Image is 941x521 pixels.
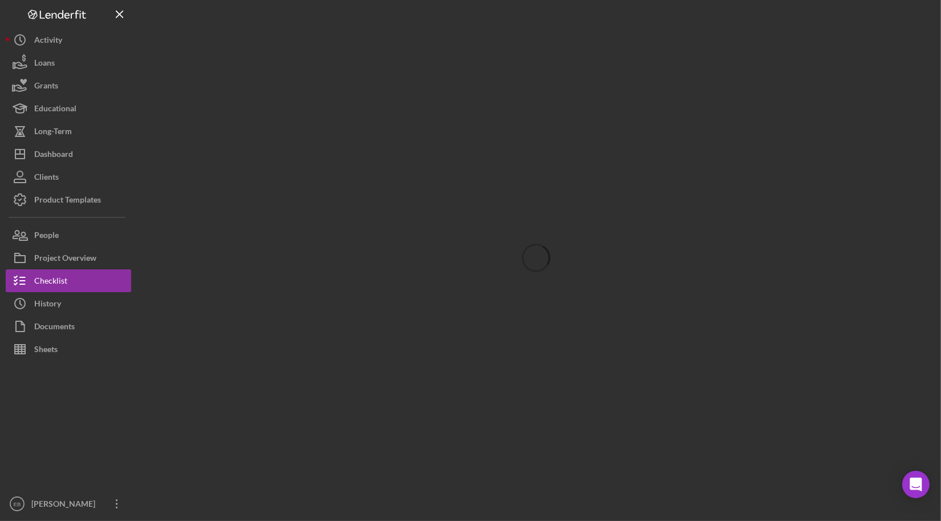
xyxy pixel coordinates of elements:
[6,97,131,120] button: Educational
[6,224,131,247] button: People
[6,188,131,211] button: Product Templates
[6,338,131,361] button: Sheets
[34,269,67,295] div: Checklist
[6,51,131,74] button: Loans
[34,338,58,364] div: Sheets
[34,292,61,318] div: History
[34,74,58,100] div: Grants
[902,471,930,498] div: Open Intercom Messenger
[6,120,131,143] button: Long-Term
[6,492,131,515] button: EB[PERSON_NAME]
[6,29,131,51] button: Activity
[34,224,59,249] div: People
[29,492,103,518] div: [PERSON_NAME]
[34,165,59,191] div: Clients
[34,51,55,77] div: Loans
[6,315,131,338] button: Documents
[34,143,73,168] div: Dashboard
[6,292,131,315] button: History
[6,165,131,188] button: Clients
[6,143,131,165] button: Dashboard
[6,269,131,292] button: Checklist
[6,247,131,269] button: Project Overview
[34,29,62,54] div: Activity
[34,315,75,341] div: Documents
[6,74,131,97] button: Grants
[34,188,101,214] div: Product Templates
[34,120,72,146] div: Long-Term
[34,97,76,123] div: Educational
[34,247,96,272] div: Project Overview
[14,501,21,507] text: EB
